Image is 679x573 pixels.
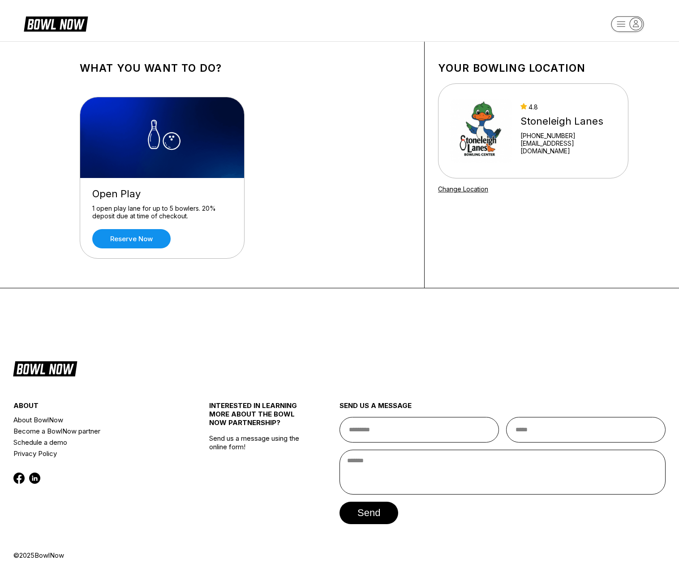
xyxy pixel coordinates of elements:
[339,401,666,417] div: send us a message
[520,132,616,139] div: [PHONE_NUMBER]
[13,551,666,560] div: © 2025 BowlNow
[92,204,232,220] div: 1 open play lane for up to 5 bowlers. 20% deposit due at time of checkout.
[13,401,176,414] div: about
[92,188,232,200] div: Open Play
[92,229,171,248] a: Reserve now
[80,97,245,178] img: Open Play
[209,401,307,434] div: INTERESTED IN LEARNING MORE ABOUT THE BOWL NOW PARTNERSHIP?
[450,97,512,165] img: Stoneleigh Lanes
[438,62,628,74] h1: Your bowling location
[520,139,616,155] a: [EMAIL_ADDRESS][DOMAIN_NAME]
[520,115,616,127] div: Stoneleigh Lanes
[339,502,398,524] button: send
[438,185,488,193] a: Change Location
[520,103,616,111] div: 4.8
[80,62,411,74] h1: What you want to do?
[13,425,176,437] a: Become a BowlNow partner
[209,382,307,551] div: Send us a message using the online form!
[13,414,176,425] a: About BowlNow
[13,448,176,459] a: Privacy Policy
[13,437,176,448] a: Schedule a demo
